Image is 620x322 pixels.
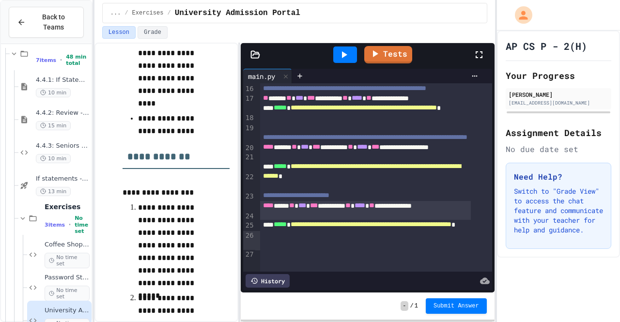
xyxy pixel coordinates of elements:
[243,250,255,270] div: 27
[243,94,255,114] div: 17
[243,153,255,172] div: 21
[506,39,587,53] h1: AP CS P - 2(H)
[132,9,164,17] span: Exercises
[243,231,255,250] div: 26
[45,241,90,249] span: Coffee Shop Counter
[45,222,65,228] span: 3 items
[124,9,128,17] span: /
[401,301,408,311] span: -
[36,175,90,183] span: If statements - Quiz
[66,54,90,66] span: 48 min total
[506,143,611,155] div: No due date set
[505,4,535,26] div: My Account
[243,123,255,143] div: 19
[36,57,56,63] span: 7 items
[36,187,71,196] span: 13 min
[36,142,90,150] span: 4.4.3: Seniors Only
[364,46,412,63] a: Tests
[243,113,255,123] div: 18
[36,76,90,84] span: 4.4.1: If Statements
[426,298,487,314] button: Submit Answer
[31,12,76,32] span: Back to Teams
[243,172,255,192] div: 22
[75,215,90,234] span: No time set
[45,274,90,282] span: Password Strength Checker
[36,88,71,97] span: 10 min
[509,90,608,99] div: [PERSON_NAME]
[514,186,603,235] p: Switch to "Grade View" to access the chat feature and communicate with your teacher for help and ...
[45,202,90,211] span: Exercises
[243,71,280,81] div: main.py
[243,212,255,221] div: 24
[36,154,71,163] span: 10 min
[514,171,603,183] h3: Need Help?
[36,109,90,117] span: 4.4.2: Review - If Statements
[69,221,71,229] span: •
[45,307,90,315] span: University Admission Portal
[506,69,611,82] h2: Your Progress
[509,99,608,107] div: [EMAIL_ADDRESS][DOMAIN_NAME]
[246,274,290,288] div: History
[167,9,170,17] span: /
[415,302,418,310] span: 1
[243,84,255,94] div: 16
[243,143,255,153] div: 20
[36,121,71,130] span: 15 min
[410,302,414,310] span: /
[243,221,255,230] div: 25
[243,69,292,83] div: main.py
[45,286,90,301] span: No time set
[175,7,300,19] span: University Admission Portal
[9,7,84,38] button: Back to Teams
[60,56,62,64] span: •
[434,302,479,310] span: Submit Answer
[110,9,121,17] span: ...
[243,192,255,212] div: 23
[506,126,611,139] h2: Assignment Details
[102,26,136,39] button: Lesson
[45,253,90,268] span: No time set
[138,26,168,39] button: Grade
